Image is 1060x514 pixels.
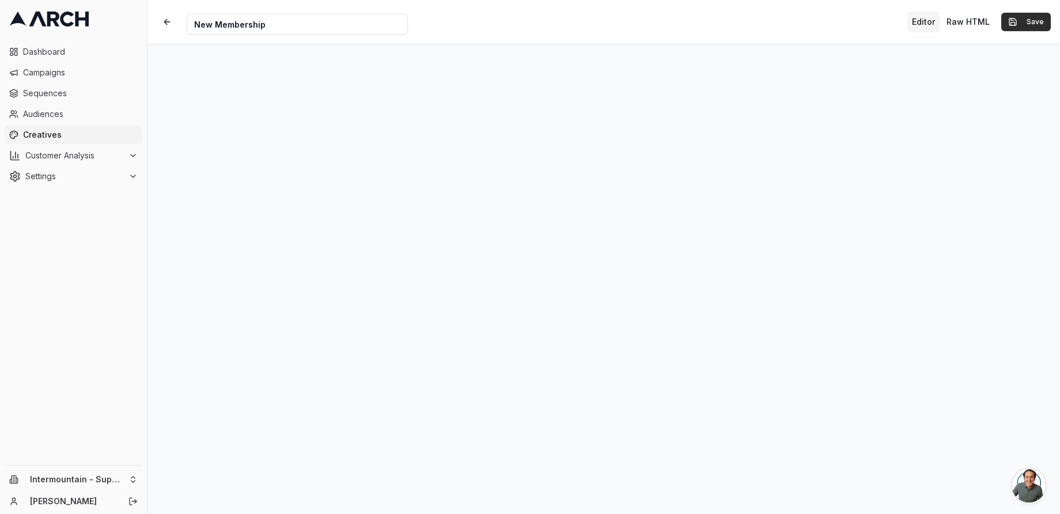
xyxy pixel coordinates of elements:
a: Dashboard [5,43,142,61]
span: Customer Analysis [25,150,124,161]
button: Customer Analysis [5,146,142,165]
span: Audiences [23,108,138,120]
a: Sequences [5,84,142,103]
a: Campaigns [5,63,142,82]
button: Toggle editor [907,12,940,32]
button: Settings [5,167,142,186]
button: Save [1001,13,1051,31]
span: Creatives [23,129,138,141]
button: Intermountain - Superior Water & Air [5,470,142,489]
span: Campaigns [23,67,138,78]
a: Audiences [5,105,142,123]
span: Dashboard [23,46,138,58]
input: Internal Creative Name [187,14,408,35]
span: Intermountain - Superior Water & Air [30,474,124,485]
span: Sequences [23,88,138,99]
span: Settings [25,171,124,182]
a: Creatives [5,126,142,144]
div: Open chat [1012,468,1046,502]
button: Log out [125,493,141,509]
button: Toggle custom HTML [942,12,994,32]
a: [PERSON_NAME] [30,496,116,507]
